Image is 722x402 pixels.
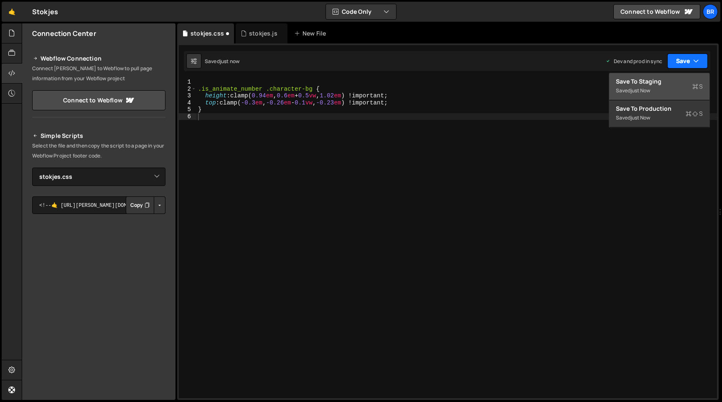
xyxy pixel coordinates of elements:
[616,77,703,86] div: Save to Staging
[191,29,224,38] div: stokjes.css
[32,308,166,384] iframe: YouTube video player
[32,29,96,38] h2: Connection Center
[179,92,196,99] div: 3
[692,82,703,91] span: S
[630,114,650,121] div: just now
[616,113,703,123] div: Saved
[32,7,58,17] div: Stokjes
[630,87,650,94] div: just now
[126,196,165,214] div: Button group with nested dropdown
[32,141,165,161] p: Select the file and then copy the script to a page in your Webflow Project footer code.
[294,29,329,38] div: New File
[609,100,709,127] button: Save to ProductionS Savedjust now
[179,99,196,107] div: 4
[613,4,700,19] a: Connect to Webflow
[179,86,196,93] div: 2
[667,53,708,69] button: Save
[220,58,239,65] div: just now
[605,58,662,65] div: Dev and prod in sync
[32,64,165,84] p: Connect [PERSON_NAME] to Webflow to pull page information from your Webflow project
[32,228,166,303] iframe: YouTube video player
[2,2,22,22] a: 🤙
[179,106,196,113] div: 5
[616,86,703,96] div: Saved
[32,131,165,141] h2: Simple Scripts
[32,196,165,214] textarea: <!--🤙 [URL][PERSON_NAME][DOMAIN_NAME]> <script>document.addEventListener("DOMContentLoaded", func...
[126,196,154,214] button: Copy
[686,109,703,118] span: S
[32,53,165,64] h2: Webflow Connection
[326,4,396,19] button: Code Only
[32,90,165,110] a: Connect to Webflow
[616,104,703,113] div: Save to Production
[249,29,277,38] div: stokjes.js
[179,113,196,120] div: 6
[205,58,239,65] div: Saved
[179,79,196,86] div: 1
[609,73,710,128] div: Code Only
[703,4,718,19] a: br
[609,73,709,100] button: Save to StagingS Savedjust now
